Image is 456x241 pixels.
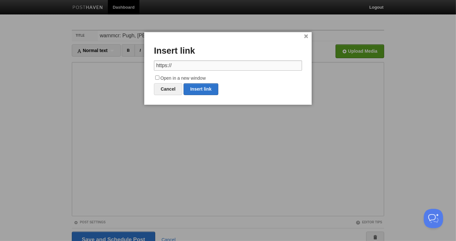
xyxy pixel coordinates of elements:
a: Insert link [184,83,218,95]
input: Open in a new window [155,76,159,80]
label: Open in a new window [154,75,302,82]
h3: Insert link [154,46,302,56]
a: × [304,35,308,38]
a: Cancel [154,83,182,95]
iframe: Help Scout Beacon - Open [424,209,443,228]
